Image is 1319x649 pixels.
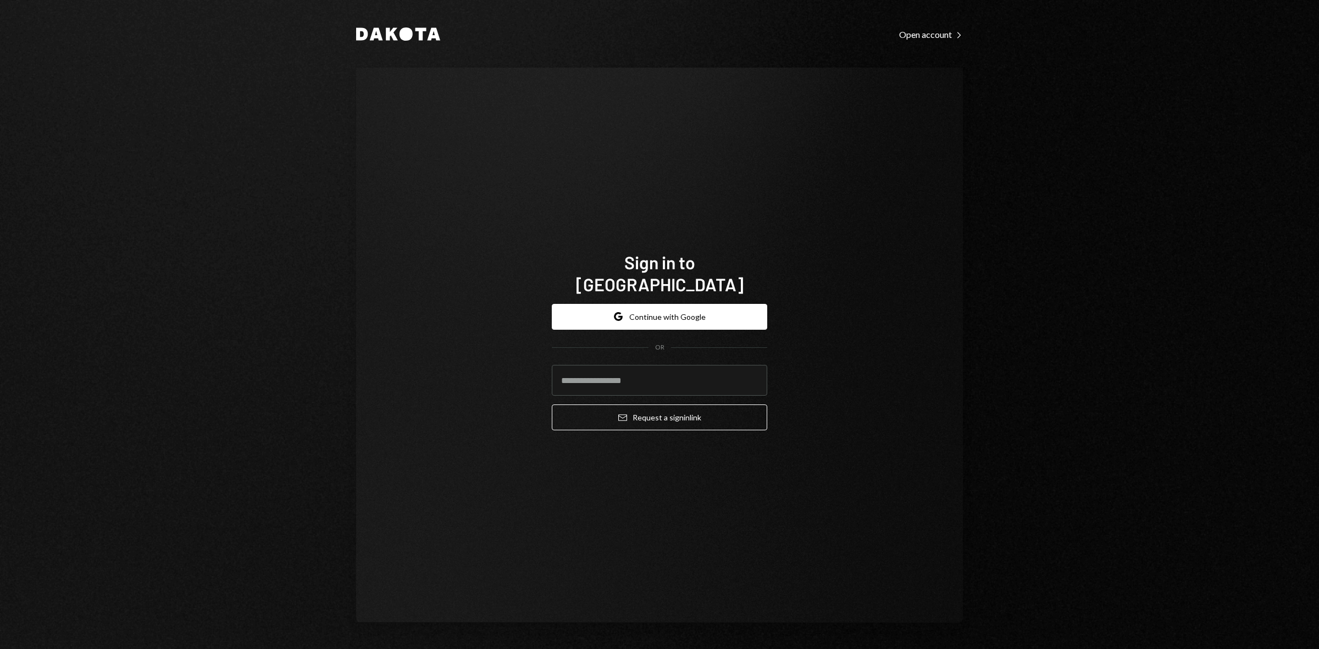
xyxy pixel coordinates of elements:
div: OR [655,343,664,352]
h1: Sign in to [GEOGRAPHIC_DATA] [552,251,767,295]
button: Continue with Google [552,304,767,330]
a: Open account [899,28,963,40]
button: Request a signinlink [552,404,767,430]
div: Open account [899,29,963,40]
